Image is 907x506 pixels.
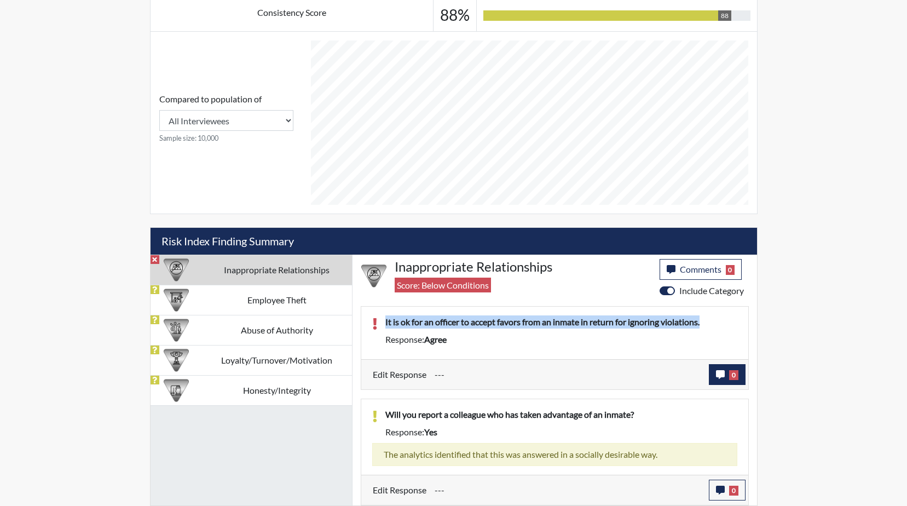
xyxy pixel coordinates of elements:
span: Score: Below Conditions [395,278,491,292]
td: Honesty/Integrity [202,375,352,405]
td: Inappropriate Relationships [202,255,352,285]
button: 0 [709,480,746,501]
button: Comments0 [660,259,742,280]
span: agree [424,334,447,344]
label: Edit Response [373,364,426,385]
img: CATEGORY%20ICON-17.40ef8247.png [164,348,189,373]
div: Update the test taker's response, the change might impact the score [426,480,709,501]
img: CATEGORY%20ICON-14.139f8ef7.png [361,263,386,289]
h4: Inappropriate Relationships [395,259,651,275]
span: Comments [680,264,721,274]
div: Update the test taker's response, the change might impact the score [426,364,709,385]
label: Edit Response [373,480,426,501]
label: Include Category [679,284,744,297]
div: Response: [377,333,746,346]
td: Employee Theft [202,285,352,315]
img: CATEGORY%20ICON-11.a5f294f4.png [164,378,189,403]
p: It is ok for an officer to accept favors from an inmate in return for ignoring violations. [385,315,737,329]
img: CATEGORY%20ICON-01.94e51fac.png [164,318,189,343]
img: CATEGORY%20ICON-07.58b65e52.png [164,287,189,313]
span: 0 [729,370,738,380]
td: Abuse of Authority [202,315,352,345]
div: 88 [718,10,731,21]
h5: Risk Index Finding Summary [151,228,757,255]
div: The analytics identified that this was answered in a socially desirable way. [372,443,737,466]
td: Loyalty/Turnover/Motivation [202,345,352,375]
div: Response: [377,426,746,439]
img: CATEGORY%20ICON-14.139f8ef7.png [164,257,189,283]
label: Compared to population of [159,93,262,106]
button: 0 [709,364,746,385]
span: 0 [726,265,735,275]
div: Consistency Score comparison among population [159,93,293,143]
p: Will you report a colleague who has taken advantage of an inmate? [385,408,737,421]
h3: 88% [440,6,470,25]
small: Sample size: 10,000 [159,133,293,143]
span: yes [424,427,437,437]
span: 0 [729,486,738,496]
